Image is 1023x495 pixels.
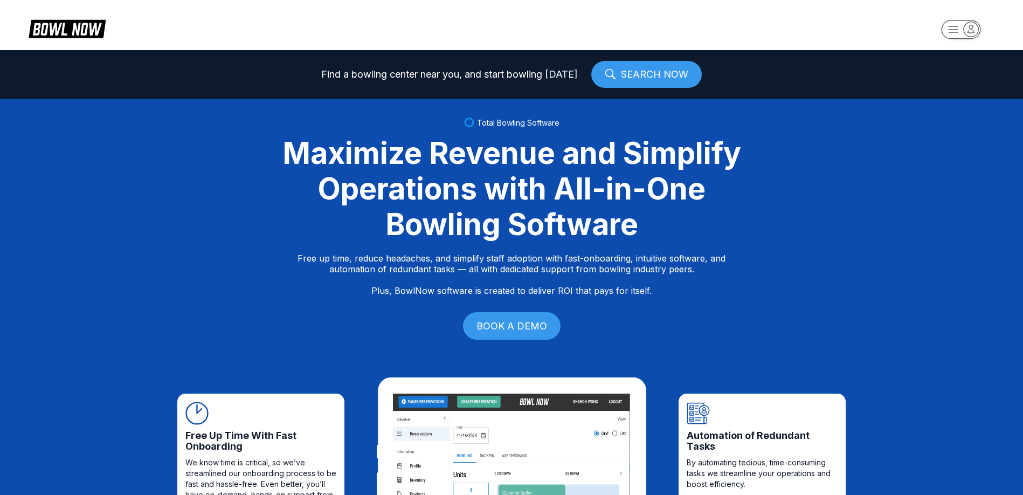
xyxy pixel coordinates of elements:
span: By automating tedious, time-consuming tasks we streamline your operations and boost efficiency. [687,457,838,490]
div: Maximize Revenue and Simplify Operations with All-in-One Bowling Software [269,135,754,242]
span: Free Up Time With Fast Onboarding [185,430,336,452]
span: Automation of Redundant Tasks [687,430,838,452]
a: BOOK A DEMO [463,312,561,340]
a: SEARCH NOW [591,61,702,88]
span: Total Bowling Software [477,118,559,127]
p: Free up time, reduce headaches, and simplify staff adoption with fast-onboarding, intuitive softw... [298,253,725,296]
span: Find a bowling center near you, and start bowling [DATE] [321,69,578,80]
